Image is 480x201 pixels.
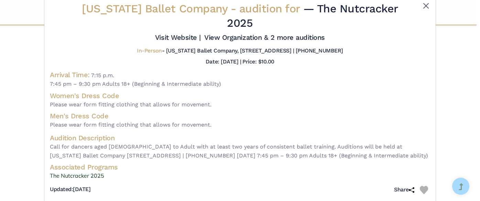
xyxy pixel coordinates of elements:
[50,142,430,160] span: Call for dancers aged [DEMOGRAPHIC_DATA] to Adult with at least two years of consistent ballet tr...
[227,2,398,29] span: — The Nutcracker 2025
[50,80,430,88] span: 7:45 pm – 9:30 pm Adults 18+ (Beginning & Intermediate ability)
[50,101,211,108] span: Please wear form fitting clothing that allows for movement.
[50,186,90,193] h5: [DATE]
[155,33,201,42] a: Visit Website |
[50,71,90,79] h4: Arrival Time:
[50,111,430,120] h4: Men's Dress Code
[50,163,430,172] h4: Associated Programs
[206,58,241,65] h5: Date: [DATE] |
[204,33,325,42] a: View Organization & 2 more auditions
[50,172,430,180] a: The Nutcracker 2025
[242,58,274,65] h5: Price: $10.00
[422,2,430,10] button: Close
[137,47,162,54] span: In-Person
[50,91,430,100] h4: Women's Dress Code
[50,133,430,142] h4: Audition Description
[50,121,211,128] span: Please wear form fitting clothing that allows for movement.
[82,2,303,15] span: [US_STATE] Ballet Company -
[91,72,114,79] span: 7:15 p.m.
[137,47,343,55] h5: - [US_STATE] Ballet Company, [STREET_ADDRESS] | [PHONE_NUMBER]
[239,2,300,15] span: audition for
[394,186,414,193] h5: Share
[50,186,73,192] span: Updated:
